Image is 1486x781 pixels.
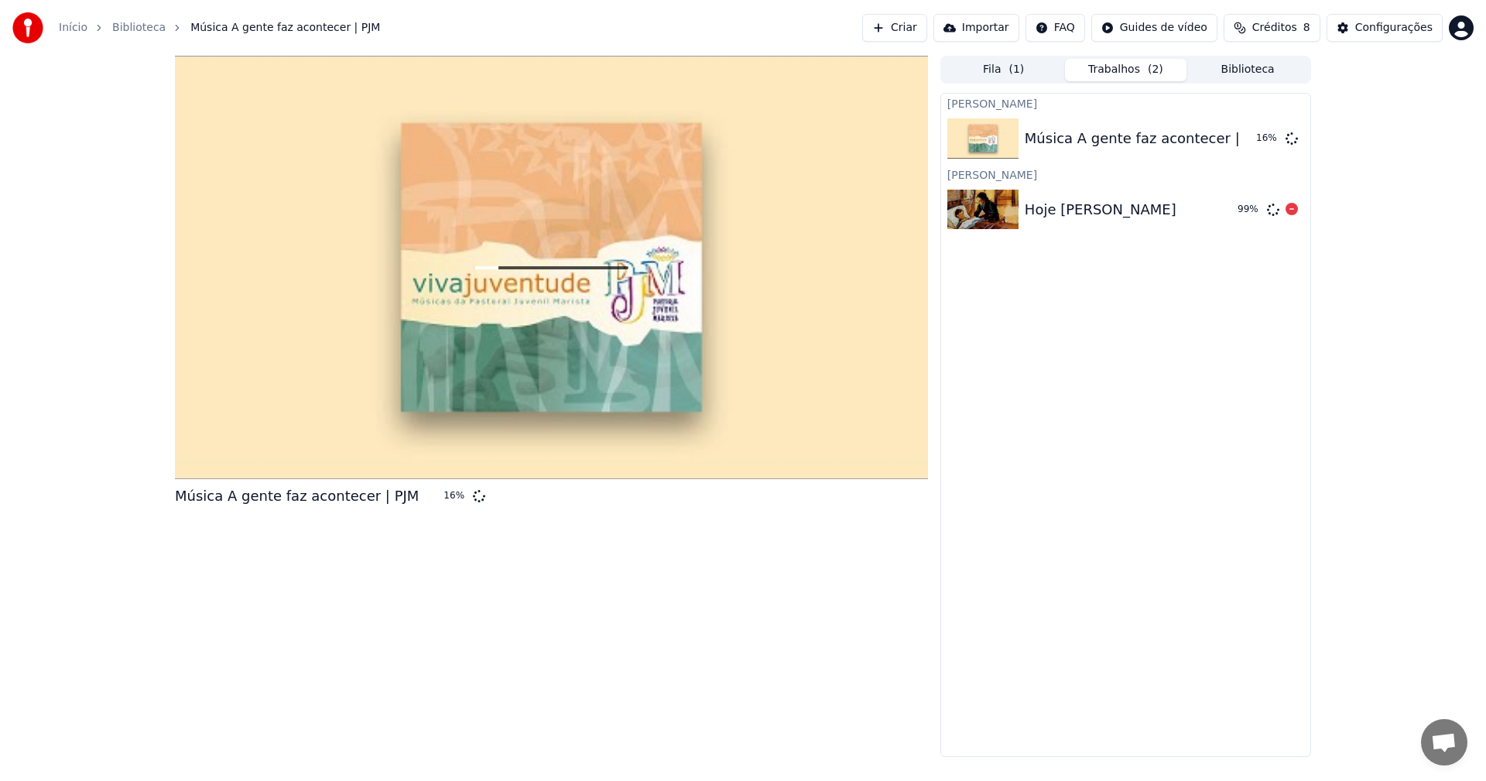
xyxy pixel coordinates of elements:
[1025,14,1085,42] button: FAQ
[933,14,1019,42] button: Importar
[1025,128,1269,149] div: Música A gente faz acontecer | PJM
[1008,62,1024,77] span: ( 1 )
[1186,59,1309,81] button: Biblioteca
[1303,20,1310,36] span: 8
[175,485,419,507] div: Música A gente faz acontecer | PJM
[1421,719,1467,766] a: Bate-papo aberto
[1355,20,1433,36] div: Configurações
[943,59,1065,81] button: Fila
[443,490,467,502] div: 16 %
[1224,14,1320,42] button: Créditos8
[112,20,166,36] a: Biblioteca
[1256,132,1279,145] div: 16 %
[1238,204,1261,216] div: 99 %
[1065,59,1187,81] button: Trabalhos
[190,20,380,36] span: Música A gente faz acontecer | PJM
[941,165,1310,183] div: [PERSON_NAME]
[59,20,380,36] nav: breadcrumb
[59,20,87,36] a: Início
[1148,62,1163,77] span: ( 2 )
[1091,14,1217,42] button: Guides de vídeo
[1025,199,1176,221] div: Hoje [PERSON_NAME]
[941,94,1310,112] div: [PERSON_NAME]
[1327,14,1443,42] button: Configurações
[12,12,43,43] img: youka
[862,14,927,42] button: Criar
[1252,20,1297,36] span: Créditos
